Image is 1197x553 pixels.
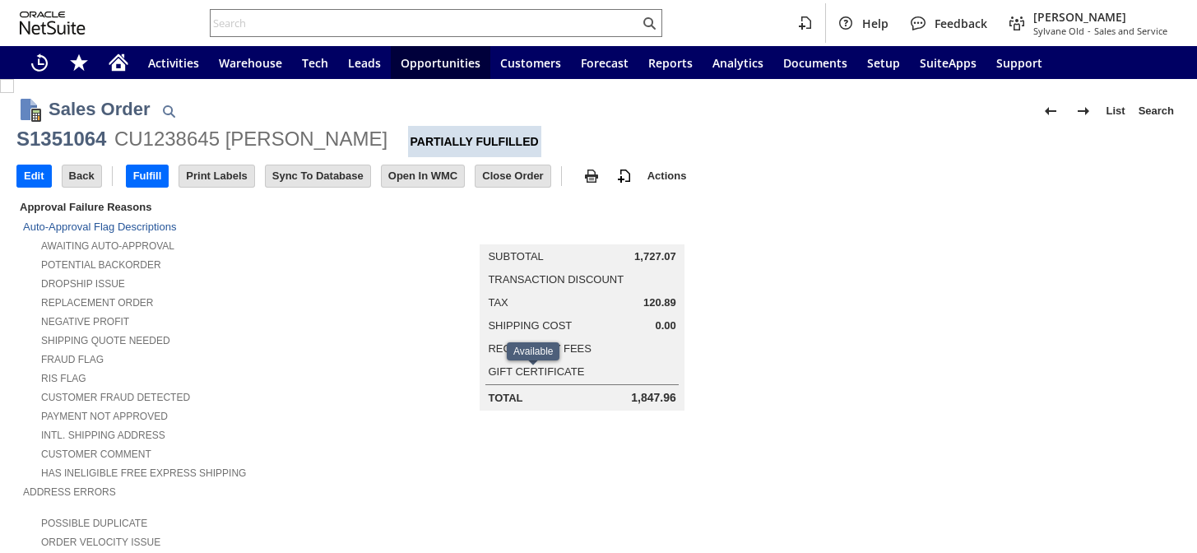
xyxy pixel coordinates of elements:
[488,342,591,355] a: Regulatory Fees
[69,53,89,72] svg: Shortcuts
[641,170,694,182] a: Actions
[488,319,572,332] a: Shipping Cost
[643,296,676,309] span: 120.89
[488,365,584,378] a: Gift Certificate
[114,126,387,152] div: CU1238645 [PERSON_NAME]
[773,46,857,79] a: Documents
[20,46,59,79] a: Recent Records
[41,392,190,403] a: Customer Fraud Detected
[179,165,253,187] input: Print Labels
[302,55,328,71] span: Tech
[783,55,847,71] span: Documents
[986,46,1052,79] a: Support
[1100,98,1132,124] a: List
[41,448,151,460] a: Customer Comment
[648,55,693,71] span: Reports
[996,55,1042,71] span: Support
[408,126,541,157] div: Partially Fulfilled
[1094,25,1167,37] span: Sales and Service
[41,297,153,309] a: Replacement Order
[109,53,128,72] svg: Home
[30,53,49,72] svg: Recent Records
[1074,101,1093,121] img: Next
[581,55,629,71] span: Forecast
[582,166,601,186] img: print.svg
[1033,9,1167,25] span: [PERSON_NAME]
[1088,25,1091,37] span: -
[488,273,624,286] a: Transaction Discount
[16,126,106,152] div: S1351064
[401,55,480,71] span: Opportunities
[857,46,910,79] a: Setup
[1132,98,1181,124] a: Search
[266,165,370,187] input: Sync To Database
[480,218,684,244] caption: Summary
[59,46,99,79] div: Shortcuts
[935,16,987,31] span: Feedback
[488,250,543,263] a: Subtotal
[41,430,165,441] a: Intl. Shipping Address
[159,101,179,121] img: Quick Find
[862,16,888,31] span: Help
[292,46,338,79] a: Tech
[338,46,391,79] a: Leads
[488,296,508,309] a: Tax
[41,316,129,328] a: Negative Profit
[41,240,174,252] a: Awaiting Auto-Approval
[634,250,676,263] span: 1,727.07
[41,259,161,271] a: Potential Backorder
[513,346,553,357] div: Available
[41,411,168,422] a: Payment not approved
[17,165,51,187] input: Edit
[20,12,86,35] svg: logo
[41,373,86,384] a: RIS flag
[63,165,101,187] input: Back
[99,46,138,79] a: Home
[209,46,292,79] a: Warehouse
[655,319,675,332] span: 0.00
[638,46,703,79] a: Reports
[490,46,571,79] a: Customers
[211,13,639,33] input: Search
[639,13,659,33] svg: Search
[16,197,374,216] div: Approval Failure Reasons
[41,354,104,365] a: Fraud Flag
[348,55,381,71] span: Leads
[148,55,199,71] span: Activities
[476,165,550,187] input: Close Order
[910,46,986,79] a: SuiteApps
[1033,25,1084,37] span: Sylvane Old
[219,55,282,71] span: Warehouse
[571,46,638,79] a: Forecast
[500,55,561,71] span: Customers
[615,166,634,186] img: add-record.svg
[49,95,151,123] h1: Sales Order
[23,486,116,498] a: Address Errors
[1041,101,1060,121] img: Previous
[127,165,169,187] input: Fulfill
[23,221,176,233] a: Auto-Approval Flag Descriptions
[391,46,490,79] a: Opportunities
[41,335,170,346] a: Shipping Quote Needed
[867,55,900,71] span: Setup
[138,46,209,79] a: Activities
[41,467,246,479] a: Has Ineligible Free Express Shipping
[488,392,522,404] a: Total
[631,391,676,405] span: 1,847.96
[703,46,773,79] a: Analytics
[382,165,465,187] input: Open In WMC
[920,55,977,71] span: SuiteApps
[41,518,147,529] a: Possible Duplicate
[712,55,763,71] span: Analytics
[41,278,125,290] a: Dropship Issue
[41,537,160,548] a: Order Velocity Issue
